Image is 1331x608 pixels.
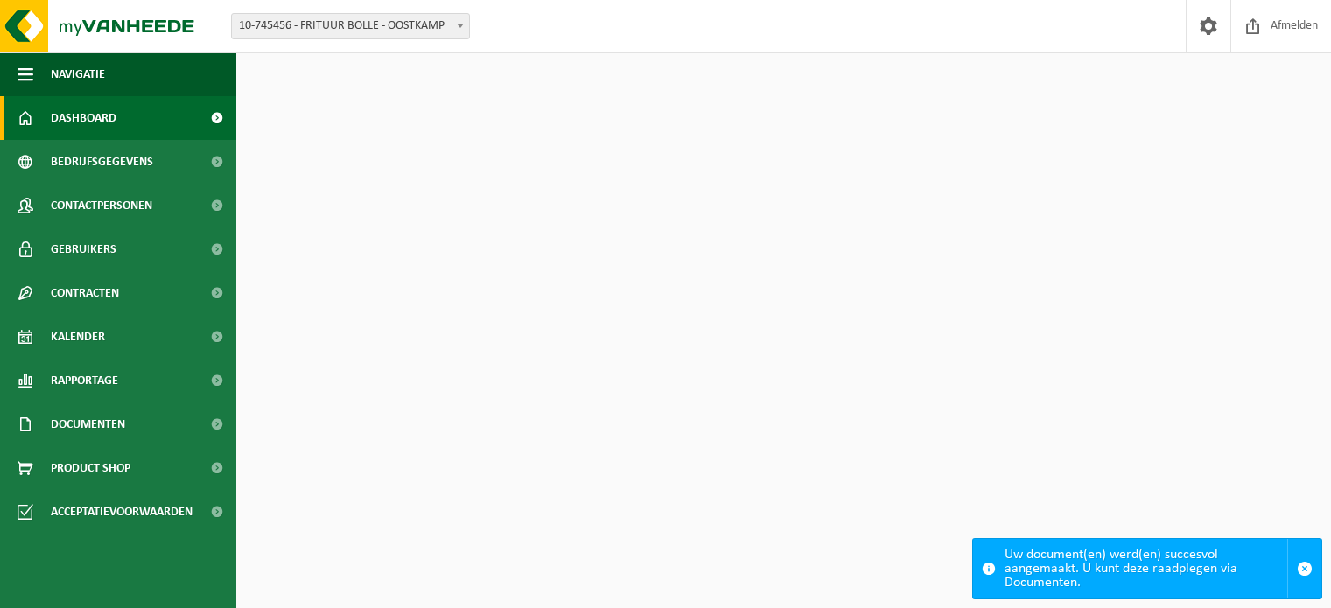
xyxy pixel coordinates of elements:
[51,140,153,184] span: Bedrijfsgegevens
[51,359,118,402] span: Rapportage
[51,227,116,271] span: Gebruikers
[51,490,193,534] span: Acceptatievoorwaarden
[51,52,105,96] span: Navigatie
[51,96,116,140] span: Dashboard
[51,402,125,446] span: Documenten
[231,13,470,39] span: 10-745456 - FRITUUR BOLLE - OOSTKAMP
[51,271,119,315] span: Contracten
[51,446,130,490] span: Product Shop
[51,184,152,227] span: Contactpersonen
[51,315,105,359] span: Kalender
[232,14,469,38] span: 10-745456 - FRITUUR BOLLE - OOSTKAMP
[1005,539,1287,598] div: Uw document(en) werd(en) succesvol aangemaakt. U kunt deze raadplegen via Documenten.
